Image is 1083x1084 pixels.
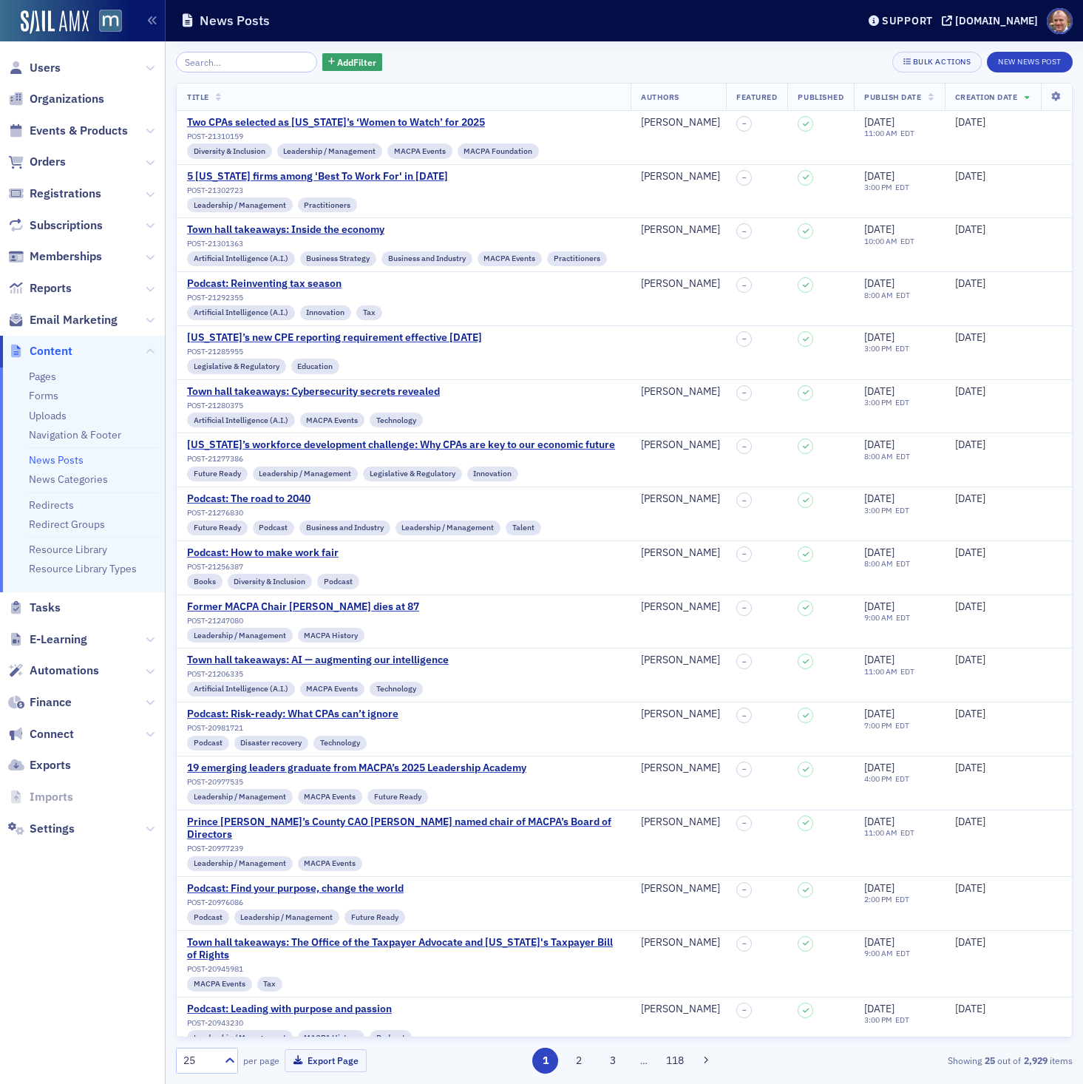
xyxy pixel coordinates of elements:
[187,170,448,183] div: 5 [US_STATE] firms among 'Best To Work For' in [DATE]
[742,173,747,182] span: –
[897,666,914,677] span: EDT
[187,882,405,895] a: Podcast: Find your purpose, change the world
[864,894,892,904] time: 2:00 PM
[187,682,295,697] div: Artificial Intelligence (A.I.)
[641,708,720,721] div: [PERSON_NAME]
[187,347,482,356] div: POST-21285955
[187,1003,412,1016] a: Podcast: Leading with purpose and passion
[893,290,910,300] span: EDT
[892,894,909,904] span: EDT
[8,123,128,139] a: Events & Products
[187,385,440,399] div: Town hall takeaways: Cybersecurity secrets revealed
[370,1030,412,1045] div: Podcast
[641,600,720,614] div: [PERSON_NAME]
[742,334,747,343] span: –
[8,343,72,359] a: Content
[864,653,894,666] span: [DATE]
[187,546,359,560] a: Podcast: How to make work fair
[892,343,909,353] span: EDT
[641,116,720,129] a: [PERSON_NAME]
[864,343,892,353] time: 3:00 PM
[30,154,66,170] span: Orders
[893,612,910,623] span: EDT
[641,546,720,560] a: [PERSON_NAME]
[600,1048,625,1074] button: 3
[742,227,747,236] span: –
[742,119,747,128] span: –
[742,549,747,558] span: –
[234,909,340,924] div: Leadership / Management
[370,682,423,697] div: Technology
[864,115,894,129] span: [DATE]
[30,663,99,679] span: Automations
[30,312,118,328] span: Email Marketing
[506,521,541,535] div: Talent
[30,726,74,742] span: Connect
[89,10,122,35] a: View Homepage
[742,442,747,451] span: –
[942,16,1043,26] button: [DOMAIN_NAME]
[641,1003,720,1016] a: [PERSON_NAME]
[864,92,921,102] span: Publish Date
[641,654,720,667] div: [PERSON_NAME]
[30,821,75,837] span: Settings
[187,708,398,721] a: Podcast: Risk-ready: What CPAs can’t ignore
[955,14,1038,27] div: [DOMAIN_NAME]
[187,600,419,614] div: Former MACPA Chair [PERSON_NAME] dies at 87
[187,508,541,518] div: POST-21276830
[864,223,894,236] span: [DATE]
[532,1048,558,1074] button: 1
[30,600,61,616] span: Tasks
[187,777,526,787] div: POST-20977535
[367,789,428,804] div: Future Ready
[187,762,526,775] div: 19 emerging leaders graduate from MACPA’s 2025 Leadership Academy
[300,682,365,697] div: MACPA Events
[864,881,894,895] span: [DATE]
[30,217,103,234] span: Subscriptions
[864,385,894,398] span: [DATE]
[892,397,909,407] span: EDT
[662,1048,688,1074] button: 118
[298,789,363,804] div: MACPA Events
[29,409,67,422] a: Uploads
[8,312,118,328] a: Email Marketing
[955,881,985,895] span: [DATE]
[187,936,620,962] a: Town hall takeaways: The Office of the Taxpayer Advocate and [US_STATE]'s Taxpayer Bill of Rights
[29,562,137,575] a: Resource Library Types
[742,885,747,894] span: –
[187,736,229,751] div: Podcast
[955,223,985,236] span: [DATE]
[30,123,128,139] span: Events & Products
[187,223,607,237] div: Town hall takeaways: Inside the economy
[955,115,985,129] span: [DATE]
[187,413,295,427] div: Artificial Intelligence (A.I.)
[253,521,295,535] div: Podcast
[187,277,382,291] div: Podcast: Reinventing tax season
[864,815,894,828] span: [DATE]
[29,453,84,467] a: News Posts
[8,821,75,837] a: Settings
[982,1054,997,1067] strong: 25
[29,543,107,556] a: Resource Library
[253,467,359,481] div: Leadership / Management
[1021,1054,1050,1067] strong: 2,929
[1047,8,1073,34] span: Profile
[187,909,229,924] div: Podcast
[187,186,448,195] div: POST-21302723
[187,654,449,667] a: Town hall takeaways: AI — augmenting our intelligence
[187,467,248,481] div: Future Ready
[864,546,894,559] span: [DATE]
[187,92,209,102] span: Title
[641,92,679,102] span: Authors
[641,816,720,829] a: [PERSON_NAME]
[864,331,894,344] span: [DATE]
[187,977,252,992] div: MACPA Events
[299,521,390,535] div: Business and Industry
[8,91,104,107] a: Organizations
